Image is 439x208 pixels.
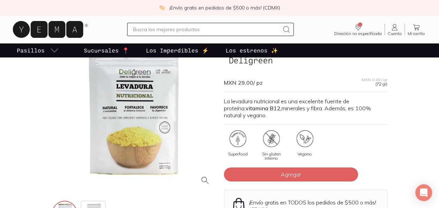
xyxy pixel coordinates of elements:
a: Los Imperdibles ⚡️ [145,43,210,57]
div: Open Intercom Messenger [415,184,432,201]
p: ¡Envío gratis en pedidos de $500 o más! (CDMX) [169,4,280,11]
img: certificate_86a4b5dc-104e-40e4-a7f8-89b43527f01f=fwebp-q70-w96 [297,130,313,147]
span: Mi carrito [408,32,425,36]
p: Los estrenos ✨ [226,46,278,55]
p: Sucursales 📍 [84,46,129,55]
span: Cuenta [388,32,402,36]
a: Mi carrito [405,23,428,36]
span: Sin gluten interno [257,152,285,160]
img: check [159,5,165,11]
a: Los estrenos ✨ [224,43,279,57]
a: Cuenta [385,23,404,36]
p: Los Imperdibles ⚡️ [146,46,209,55]
p: Pasillos [17,46,45,55]
span: MXN 0.40 / gr [361,78,387,82]
a: Sucursales 📍 [82,43,131,57]
p: La levadura nutricional es una excelente fuente de proteína, minerales y fibra. Además, es 100% n... [224,98,387,119]
a: pasillo-todos-link [15,43,60,57]
span: Deligreen [224,54,278,67]
span: Dirección no especificada [334,32,382,36]
span: Agregar [281,171,301,178]
input: Busca los mejores productos [133,25,279,34]
button: Agregar [224,167,358,181]
img: certificate_55e4a1f1-8c06-4539-bb7a-cfec37afd660=fwebp-q70-w96 [263,130,280,147]
img: certificate_bad9de67-6072-4aac-a76f-6744ba4e2946=fwebp-q70-w96 [229,130,246,147]
span: MXN 29.00 / pz [224,79,263,86]
span: Vegano [298,152,312,156]
span: (72 gr) [375,82,387,86]
a: Dirección no especificada [331,23,385,36]
span: Superfood [228,152,248,156]
strong: vitamina B12, [246,105,281,112]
